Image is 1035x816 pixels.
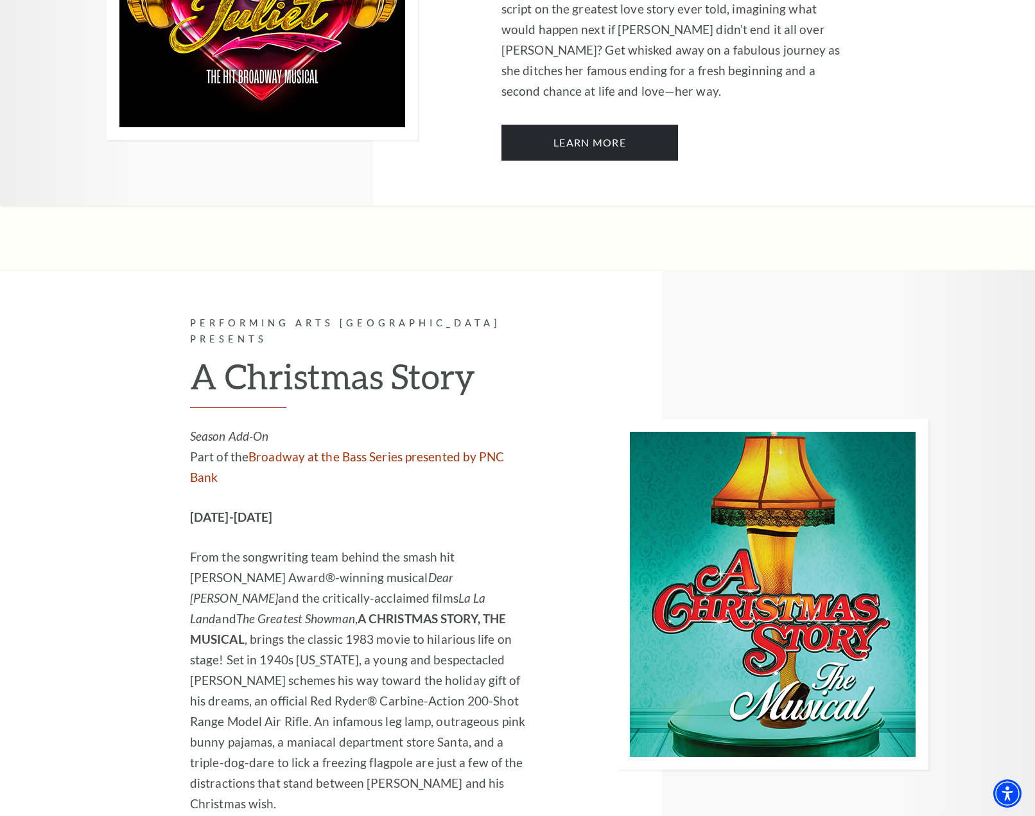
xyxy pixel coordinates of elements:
img: Performing Arts Fort Worth Presents [617,419,928,770]
div: Accessibility Menu [993,779,1022,808]
strong: [DATE]-[DATE] [190,510,272,524]
p: From the songwriting team behind the smash hit [PERSON_NAME] Award®-winning musical and the criti... [190,547,534,814]
a: Learn More & Juliet [501,125,678,161]
a: Broadway at the Bass Series presented by PNC Bank [190,449,505,484]
h2: A Christmas Story [190,355,534,408]
em: Season Add-On [190,429,268,443]
em: The Greatest Showman [236,611,355,626]
p: Part of the [190,426,534,488]
p: Performing Arts [GEOGRAPHIC_DATA] Presents [190,315,534,348]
